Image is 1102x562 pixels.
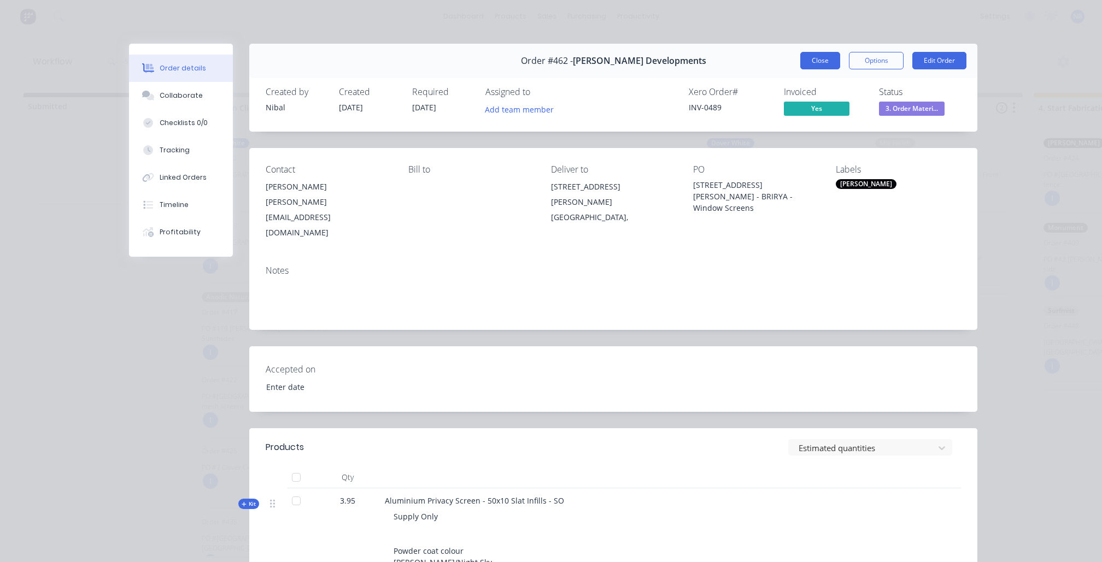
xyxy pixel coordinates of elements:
button: Collaborate [129,82,233,109]
div: Deliver to [551,164,676,175]
div: Linked Orders [160,173,207,182]
div: [GEOGRAPHIC_DATA], [551,210,676,225]
div: Collaborate [160,91,203,100]
div: Created by [266,87,326,97]
span: 3.95 [340,495,355,506]
div: Required [412,87,472,97]
div: Xero Order # [689,87,771,97]
button: Add team member [479,102,560,116]
button: Tracking [129,137,233,164]
div: [STREET_ADDRESS][PERSON_NAME] [551,179,676,210]
button: Close [800,52,840,69]
div: [STREET_ADDRESS][PERSON_NAME][GEOGRAPHIC_DATA], [551,179,676,225]
button: Edit Order [912,52,966,69]
button: Add team member [485,102,560,116]
div: Qty [315,466,380,488]
div: Tracking [160,145,190,155]
button: Checklists 0/0 [129,109,233,137]
div: Contact [266,164,391,175]
button: Order details [129,55,233,82]
button: 3. Order Materi... [879,102,945,118]
div: Assigned to [485,87,595,97]
span: Kit [242,500,256,508]
span: [DATE] [339,102,363,113]
div: Notes [266,265,961,276]
input: Enter date [259,378,395,395]
div: [PERSON_NAME][EMAIL_ADDRESS][DOMAIN_NAME] [266,194,391,240]
div: Checklists 0/0 [160,118,208,128]
div: [PERSON_NAME][PERSON_NAME][EMAIL_ADDRESS][DOMAIN_NAME] [266,179,391,240]
div: [PERSON_NAME] [266,179,391,194]
span: [PERSON_NAME] Developments [573,56,706,66]
div: [STREET_ADDRESS][PERSON_NAME] - BRIRYA - Window Screens [693,179,818,214]
span: Yes [784,102,849,115]
button: Profitability [129,218,233,246]
div: Created [339,87,399,97]
span: 3. Order Materi... [879,102,945,115]
span: [DATE] [412,102,436,113]
div: Order details [160,63,206,73]
button: Timeline [129,191,233,218]
button: Linked Orders [129,164,233,191]
span: Aluminium Privacy Screen - 50x10 Slat Infills - SO [385,495,564,506]
div: Bill to [408,164,534,175]
div: Labels [836,164,961,175]
div: Profitability [160,227,201,237]
div: PO [693,164,818,175]
div: INV-0489 [689,102,771,113]
div: [PERSON_NAME] [836,179,896,189]
button: Kit [238,499,259,509]
button: Options [849,52,904,69]
div: Nibal [266,102,326,113]
label: Accepted on [266,363,402,376]
div: Products [266,441,304,454]
div: Status [879,87,961,97]
span: Order #462 - [521,56,573,66]
div: Invoiced [784,87,866,97]
div: Timeline [160,200,189,210]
